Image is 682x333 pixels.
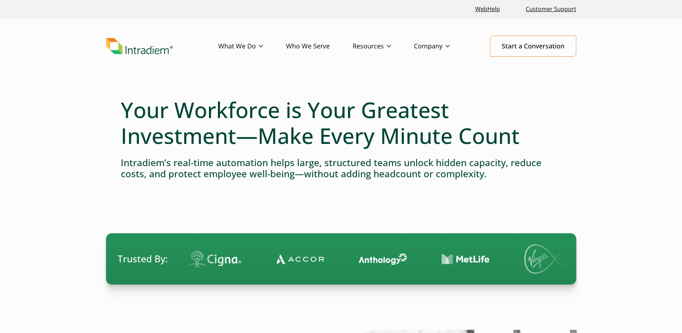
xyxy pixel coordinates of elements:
[442,254,490,265] img: Contact Center Automation MetLife Logo
[121,157,562,179] h4: Intradiem’s real-time automation helps large, structured teams unlock hidden capacity, reduce cos...
[106,38,218,55] a: Link to homepage of Intradiem
[106,38,173,55] img: Intradiem
[523,1,579,17] a: Customer Support
[524,244,574,274] img: Virgin Media logo.
[472,1,503,17] a: Link opens in a new window
[121,97,562,149] h1: Your Workforce is Your Greatest Investment—Make Every Minute Count
[490,36,576,57] a: Start a Conversation
[276,254,324,264] img: Contact Center Automation Accor Logo
[286,36,353,57] a: Who We Serve
[218,36,286,57] a: What We Do
[353,36,414,57] a: Resources
[414,36,473,57] a: Company
[118,252,168,266] span: Trusted By:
